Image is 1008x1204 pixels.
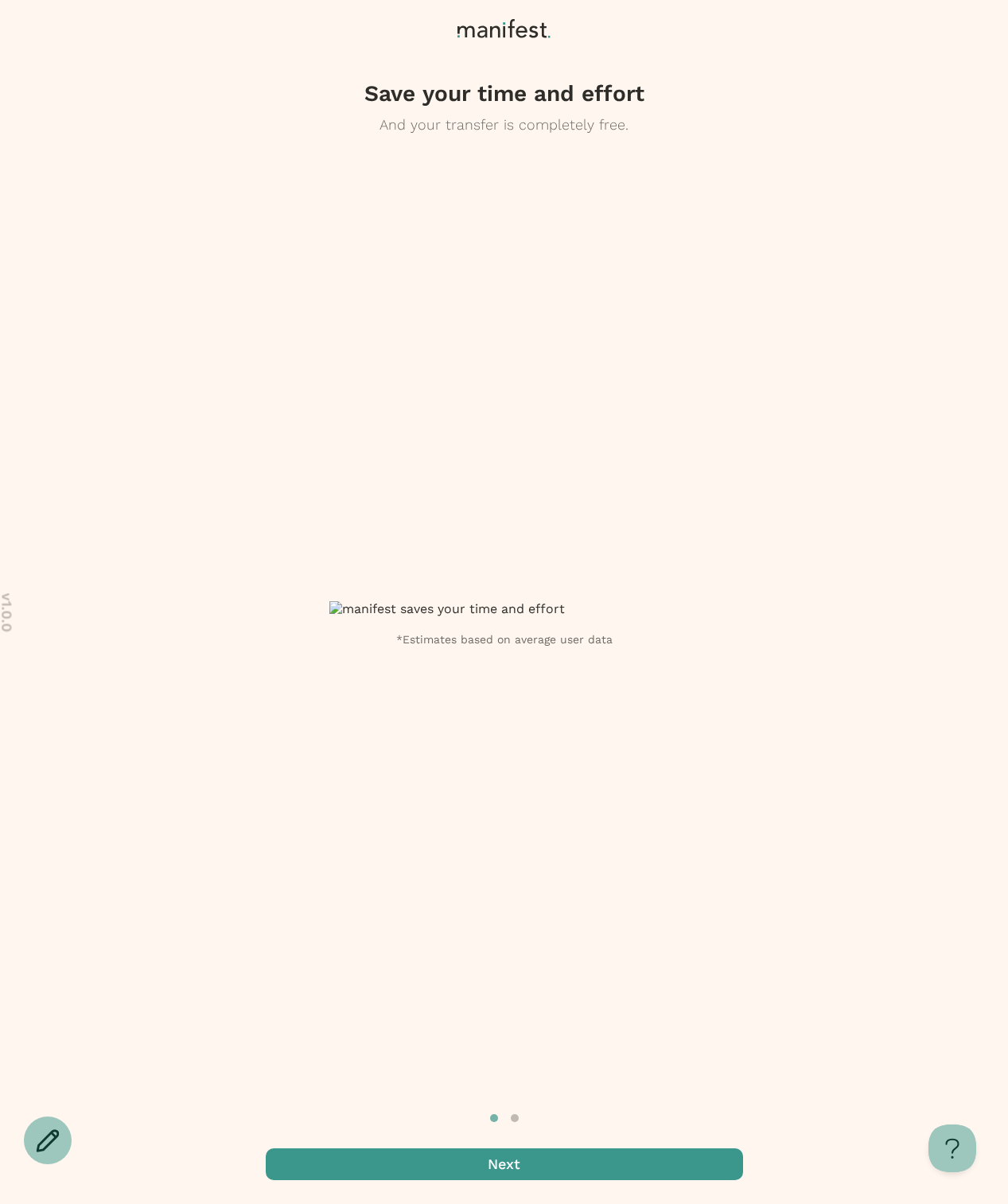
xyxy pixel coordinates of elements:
[396,631,613,648] span: *Estimates based on average user data
[928,1124,976,1172] iframe: Toggle Customer Support
[379,116,629,133] span: And your transfer is completely free.
[266,1148,743,1180] button: Next
[329,601,679,616] img: manifest saves your time and effort
[364,80,644,108] h4: Save your time and effort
